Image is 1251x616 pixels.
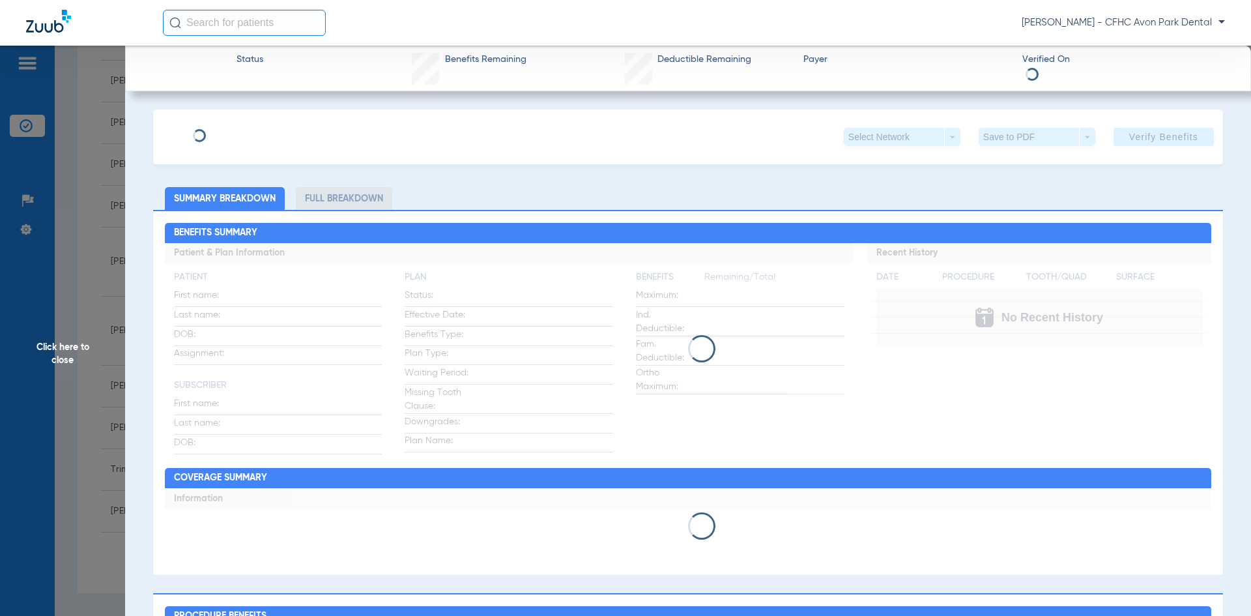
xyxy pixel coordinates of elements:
li: Full Breakdown [296,187,392,210]
li: Summary Breakdown [165,187,285,210]
img: Search Icon [169,17,181,29]
input: Search for patients [163,10,326,36]
span: Verified On [1022,53,1230,66]
span: [PERSON_NAME] - CFHC Avon Park Dental [1022,16,1225,29]
h2: Coverage Summary [165,468,1212,489]
span: Status [237,53,263,66]
img: Zuub Logo [26,10,71,33]
span: Deductible Remaining [657,53,751,66]
span: Payer [803,53,1011,66]
h2: Benefits Summary [165,223,1212,244]
span: Benefits Remaining [445,53,526,66]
